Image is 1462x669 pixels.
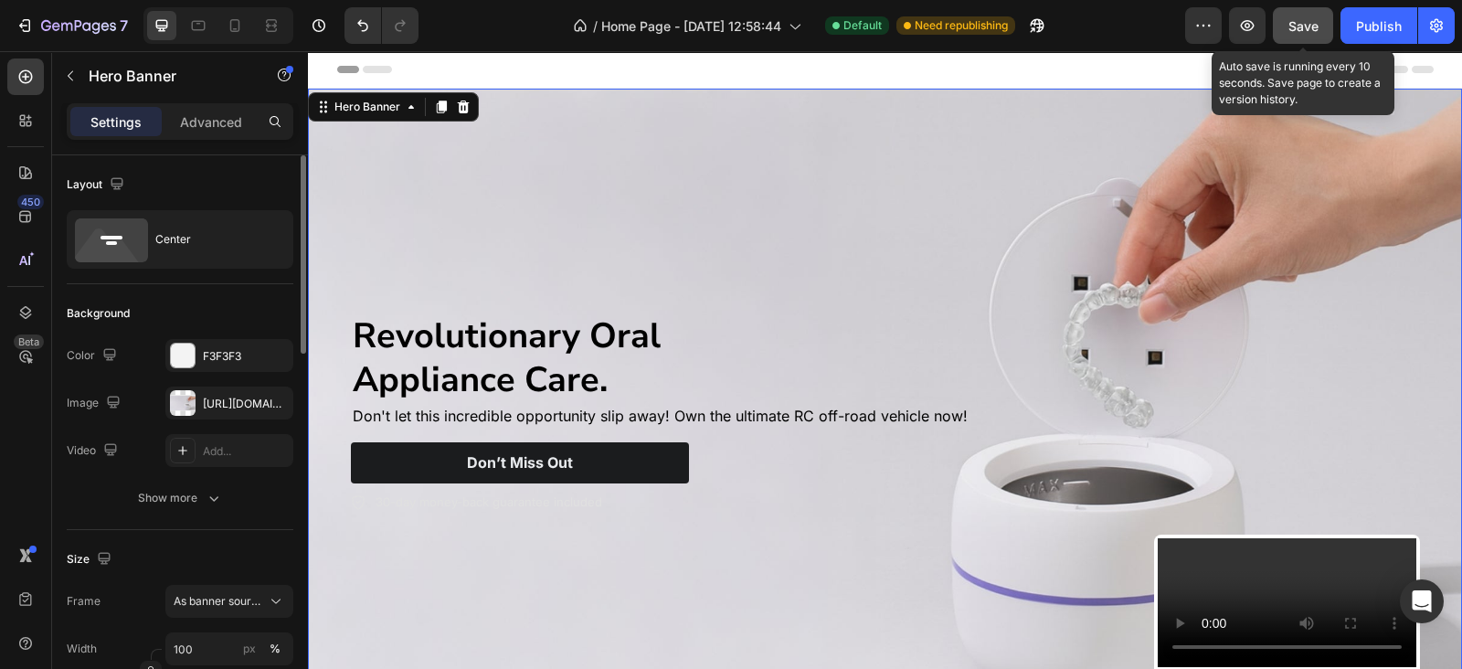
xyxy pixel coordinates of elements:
label: Width [67,641,97,657]
p: Advanced [180,112,242,132]
p: Hero Banner [89,65,244,87]
button: Save [1273,7,1333,44]
button: % [238,638,260,660]
div: Add... [203,443,289,460]
div: Beta [14,334,44,349]
iframe: Design area [308,51,1462,669]
div: Center [155,218,267,260]
video: Video [850,487,1108,616]
div: F3F3F3 [203,348,289,365]
div: Show more [138,489,223,507]
input: px% [165,632,293,665]
span: Home Page - [DATE] 12:58:44 [601,16,781,36]
div: 450 [17,195,44,209]
div: Open Intercom Messenger [1400,579,1444,623]
div: Color [67,344,121,368]
div: px [243,641,256,657]
div: Size [67,547,115,572]
button: px [264,638,286,660]
button: 7 [7,7,136,44]
div: [URL][DOMAIN_NAME] [203,396,289,412]
div: Publish [1356,16,1402,36]
div: Hero Banner [23,48,96,64]
span: Need republishing [915,17,1008,34]
div: Undo/Redo [344,7,418,44]
span: As banner source [174,593,263,610]
div: Background [67,305,130,322]
div: % [270,641,281,657]
label: Frame [67,593,101,610]
span: Default [843,17,882,34]
p: 7 [120,15,128,37]
button: As banner source [165,585,293,618]
button: Publish [1340,7,1417,44]
span: Save [1288,18,1319,34]
button: Show more [67,482,293,515]
span: / [593,16,598,36]
p: Settings [90,112,142,132]
div: Layout [67,173,128,197]
div: Image [67,391,124,416]
div: Video [67,439,122,463]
